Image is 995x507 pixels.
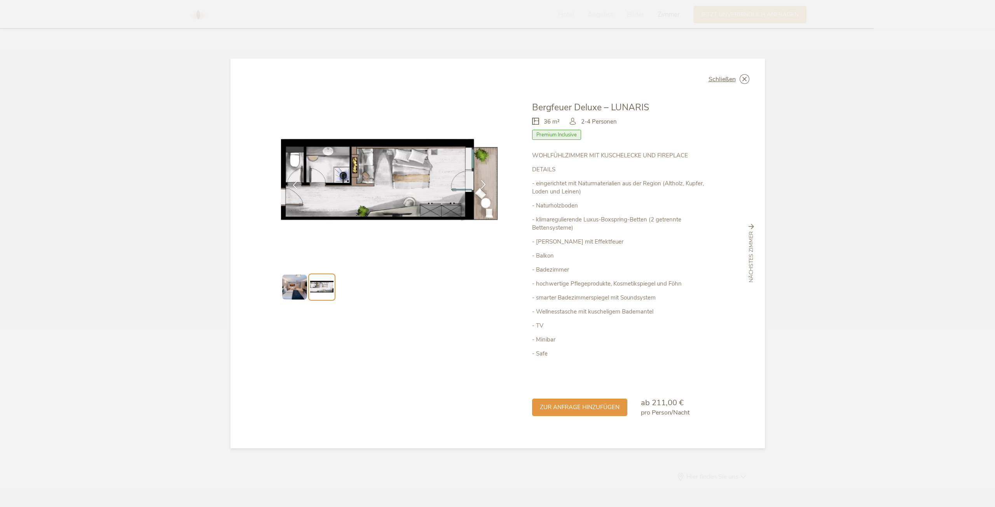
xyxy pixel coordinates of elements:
p: - Badezimmer [532,266,714,274]
span: nächstes Zimmer [747,232,755,283]
span: Bergfeuer Deluxe – LUNARIS [532,101,649,113]
span: Schließen [709,76,736,82]
p: - smarter Badezimmerspiegel mit Soundsystem [532,294,714,302]
p: - Balkon [532,252,714,260]
p: - Wellnesstasche mit kuscheligem Bademantel [532,308,714,316]
span: 36 m² [544,118,560,126]
img: Bergfeuer Deluxe – LUNARIS [281,101,498,264]
img: Preview [282,275,307,300]
p: WOHLFÜHLZIMMER MIT KUSCHELECKE UND FIREPLACE [532,152,714,160]
span: Premium Inclusive [532,130,581,140]
p: DETAILS [532,166,714,174]
p: - Naturholzboden [532,202,714,210]
p: - eingerichtet mit Naturmaterialien aus der Region (Altholz, Kupfer, Loden und Leinen) [532,179,714,196]
p: - hochwertige Pflegeprodukte, Kosmetikspiegel und Föhn [532,280,714,288]
img: Preview [310,275,333,299]
p: - klimaregulierende Luxus-Boxspring-Betten (2 getrennte Bettensysteme) [532,216,714,232]
p: - [PERSON_NAME] mit Effektfeuer [532,238,714,246]
span: 2-4 Personen [581,118,617,126]
p: - TV [532,322,714,330]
